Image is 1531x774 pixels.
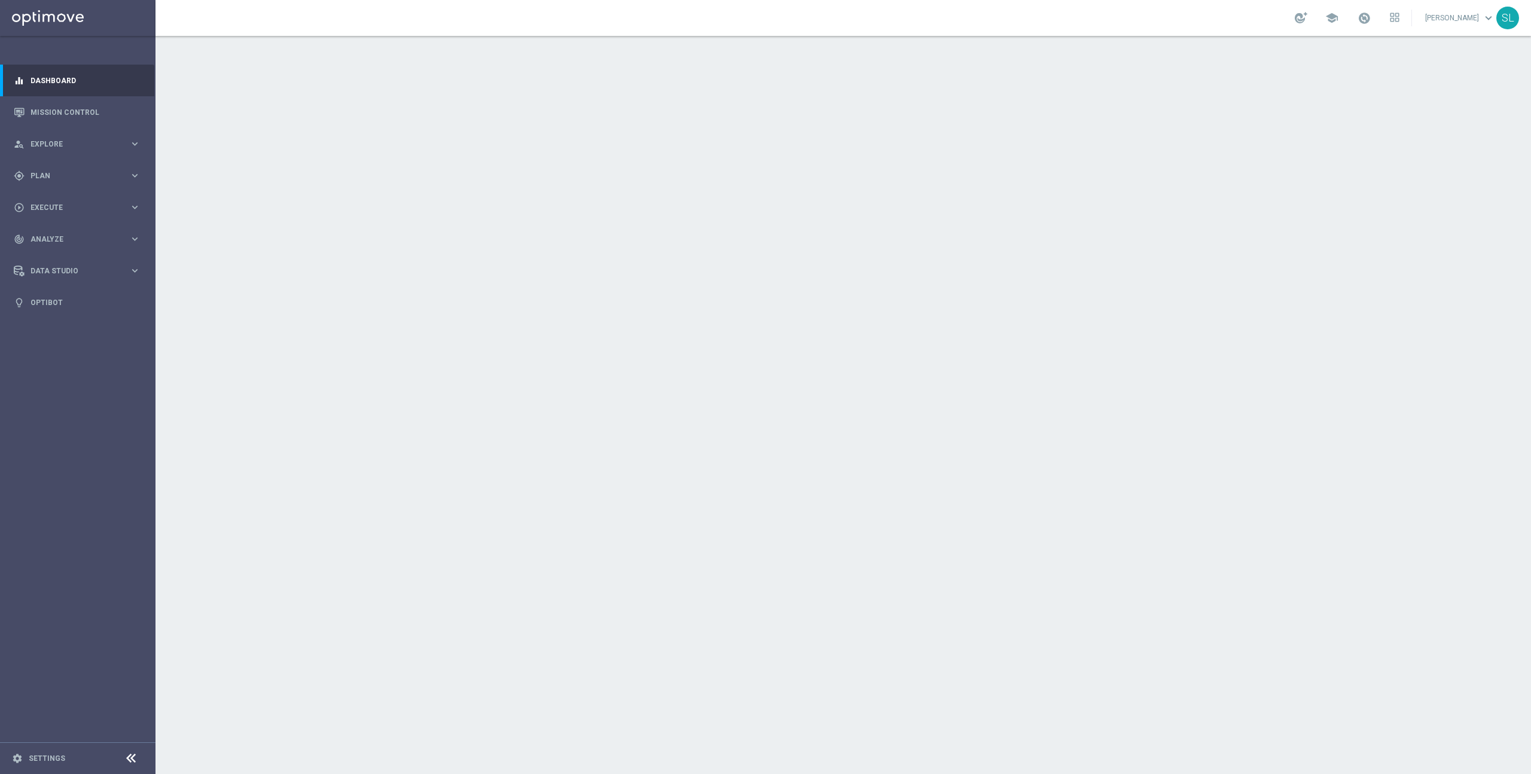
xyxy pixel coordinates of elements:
div: Mission Control [14,96,141,128]
i: keyboard_arrow_right [129,138,141,150]
span: Analyze [31,236,129,243]
i: person_search [14,139,25,150]
a: [PERSON_NAME]keyboard_arrow_down [1424,9,1496,27]
a: Mission Control [31,96,141,128]
span: Explore [31,141,129,148]
span: Execute [31,204,129,211]
i: play_circle_outline [14,202,25,213]
button: Data Studio keyboard_arrow_right [13,266,141,276]
button: equalizer Dashboard [13,76,141,86]
i: gps_fixed [14,170,25,181]
a: Settings [29,755,65,762]
div: Explore [14,139,129,150]
i: keyboard_arrow_right [129,170,141,181]
i: track_changes [14,234,25,245]
span: Data Studio [31,267,129,275]
button: person_search Explore keyboard_arrow_right [13,139,141,149]
i: keyboard_arrow_right [129,202,141,213]
span: Plan [31,172,129,179]
div: Plan [14,170,129,181]
span: school [1325,11,1338,25]
i: keyboard_arrow_right [129,233,141,245]
div: Optibot [14,287,141,318]
i: lightbulb [14,297,25,308]
a: Dashboard [31,65,141,96]
button: track_changes Analyze keyboard_arrow_right [13,234,141,244]
div: Execute [14,202,129,213]
button: gps_fixed Plan keyboard_arrow_right [13,171,141,181]
i: keyboard_arrow_right [129,265,141,276]
div: Data Studio [14,266,129,276]
a: Optibot [31,287,141,318]
span: keyboard_arrow_down [1482,11,1495,25]
i: equalizer [14,75,25,86]
div: Dashboard [14,65,141,96]
button: play_circle_outline Execute keyboard_arrow_right [13,203,141,212]
i: settings [12,753,23,764]
button: Mission Control [13,108,141,117]
div: SL [1496,7,1519,29]
div: Analyze [14,234,129,245]
button: lightbulb Optibot [13,298,141,307]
